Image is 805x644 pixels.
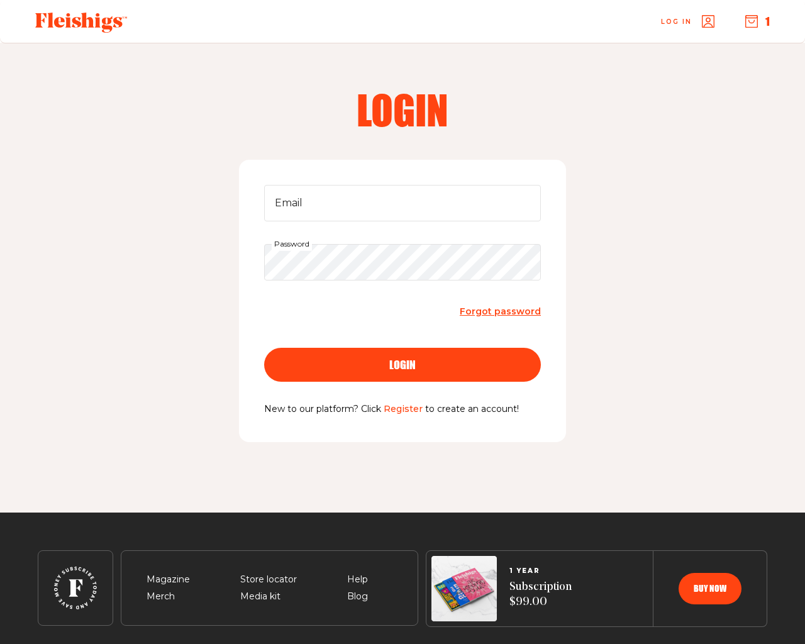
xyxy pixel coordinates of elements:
a: Register [384,403,423,414]
a: Media kit [240,591,280,602]
a: Help [347,574,368,585]
span: Blog [347,589,368,604]
span: login [389,359,416,370]
span: Magazine [147,572,190,587]
a: Magazine [147,574,190,585]
h2: Login [241,89,563,130]
span: Forgot password [460,306,541,317]
label: Password [272,237,312,251]
input: Password [264,244,541,280]
button: Buy now [679,573,741,604]
span: Merch [147,589,175,604]
img: Magazines image [431,556,497,621]
span: Help [347,572,368,587]
input: Email [264,185,541,221]
a: Blog [347,591,368,602]
a: Log in [661,15,714,28]
p: New to our platform? Click to create an account! [264,402,541,417]
span: 1 YEAR [509,567,572,575]
span: Buy now [694,584,726,593]
a: Merch [147,591,175,602]
span: Media kit [240,589,280,604]
span: Subscription $99.00 [509,580,572,611]
span: Log in [661,17,692,26]
a: Forgot password [460,303,541,320]
button: 1 [745,14,770,28]
span: Store locator [240,572,297,587]
button: login [264,348,541,382]
a: Store locator [240,574,297,585]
